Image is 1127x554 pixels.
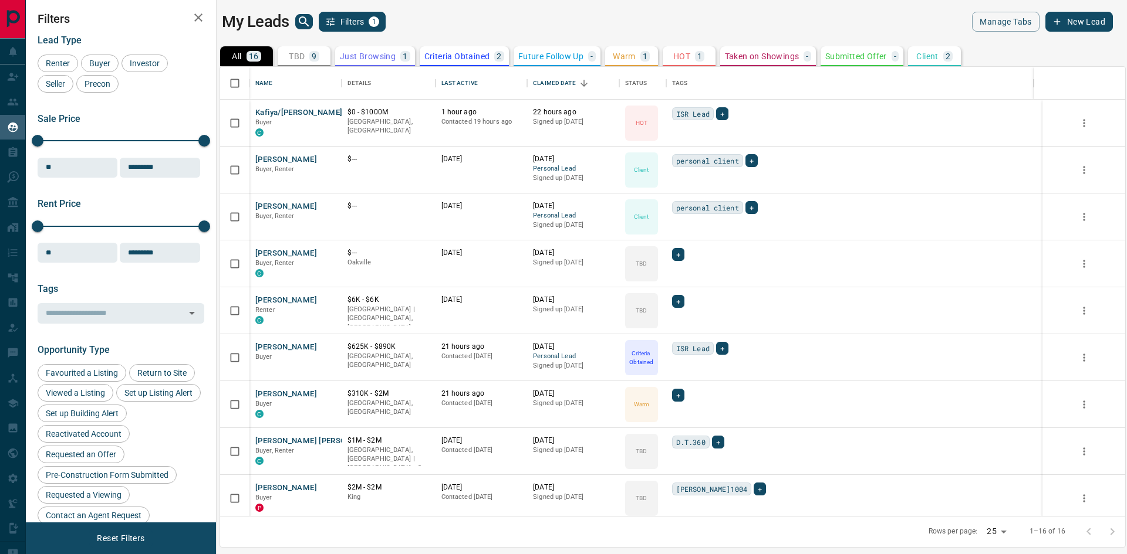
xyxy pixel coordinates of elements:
div: 25 [982,523,1010,540]
h2: Filters [38,12,204,26]
div: condos.ca [255,410,264,418]
p: Contacted [DATE] [441,492,522,502]
span: + [676,249,680,260]
span: Viewed a Listing [42,388,109,397]
p: Submitted Offer [825,52,887,60]
p: $--- [347,154,430,164]
p: 1 [697,52,702,60]
span: Personal Lead [533,211,613,221]
button: Filters1 [319,12,386,32]
div: + [672,248,684,261]
h1: My Leads [222,12,289,31]
span: Buyer, Renter [255,165,295,173]
p: 9 [312,52,316,60]
p: TBD [636,306,647,315]
button: [PERSON_NAME] [255,295,317,306]
span: Buyer, Renter [255,259,295,267]
span: 1 [370,18,378,26]
button: more [1075,161,1093,179]
p: - [894,52,896,60]
div: + [754,482,766,495]
button: [PERSON_NAME] [PERSON_NAME] [255,436,380,447]
span: [PERSON_NAME]1004 [676,483,747,495]
p: TBD [636,447,647,456]
div: Pre-Construction Form Submitted [38,466,177,484]
div: Investor [122,55,168,72]
button: more [1075,114,1093,132]
p: All [232,52,241,60]
p: 1–16 of 16 [1030,526,1065,536]
div: Return to Site [129,364,195,382]
p: $--- [347,201,430,211]
p: Rows per page: [929,526,978,536]
p: Signed up [DATE] [533,258,613,267]
div: Viewed a Listing [38,384,113,402]
div: Name [255,67,273,100]
span: Buyer, Renter [255,447,295,454]
div: condos.ca [255,316,264,324]
button: more [1075,349,1093,366]
div: Name [249,67,342,100]
button: New Lead [1045,12,1113,32]
p: Warm [613,52,636,60]
button: [PERSON_NAME] [255,154,317,165]
span: ISR Lead [676,108,710,120]
span: Set up Building Alert [42,409,123,418]
div: + [716,107,728,120]
span: + [676,389,680,401]
p: 2 [497,52,501,60]
div: Contact an Agent Request [38,507,150,524]
span: Sale Price [38,113,80,124]
div: + [745,201,758,214]
span: Tags [38,283,58,294]
span: Renter [42,59,74,68]
p: TBD [636,494,647,502]
span: Buyer [255,494,272,501]
span: Rent Price [38,198,81,209]
span: + [720,342,724,354]
p: [GEOGRAPHIC_DATA], [GEOGRAPHIC_DATA] [347,399,430,417]
p: [GEOGRAPHIC_DATA], [GEOGRAPHIC_DATA] [347,352,430,370]
p: [DATE] [441,482,522,492]
p: [GEOGRAPHIC_DATA] | [GEOGRAPHIC_DATA], [GEOGRAPHIC_DATA] [347,305,430,332]
p: Contacted [DATE] [441,446,522,455]
div: condos.ca [255,128,264,137]
p: Client [634,165,649,174]
button: more [1075,490,1093,507]
p: Contacted [DATE] [441,352,522,361]
p: $625K - $890K [347,342,430,352]
button: [PERSON_NAME] [255,389,317,400]
span: Favourited a Listing [42,368,122,378]
p: Signed up [DATE] [533,117,613,127]
p: [DATE] [533,248,613,258]
div: Requested a Viewing [38,486,130,504]
span: Return to Site [133,368,191,378]
p: [DATE] [441,295,522,305]
span: Precon [80,79,114,89]
button: Reset Filters [89,528,152,548]
span: + [750,202,754,213]
p: [DATE] [533,295,613,305]
p: North York, Toronto [347,446,430,473]
span: Contact an Agent Request [42,511,146,520]
p: TBD [289,52,305,60]
p: [DATE] [533,201,613,211]
span: Buyer [85,59,114,68]
div: Tags [672,67,688,100]
button: Kafiya/[PERSON_NAME] [255,107,343,118]
span: personal client [676,202,739,213]
span: Pre-Construction Form Submitted [42,470,173,480]
p: [DATE] [441,201,522,211]
p: [GEOGRAPHIC_DATA], [GEOGRAPHIC_DATA] [347,117,430,135]
p: 1 [403,52,407,60]
p: Taken on Showings [725,52,799,60]
p: [DATE] [441,436,522,446]
span: Investor [126,59,164,68]
div: Details [342,67,436,100]
p: Contacted [DATE] [441,399,522,408]
span: ISR Lead [676,342,710,354]
p: Criteria Obtained [424,52,490,60]
p: King [347,492,430,502]
div: Status [625,67,647,100]
div: + [672,389,684,402]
